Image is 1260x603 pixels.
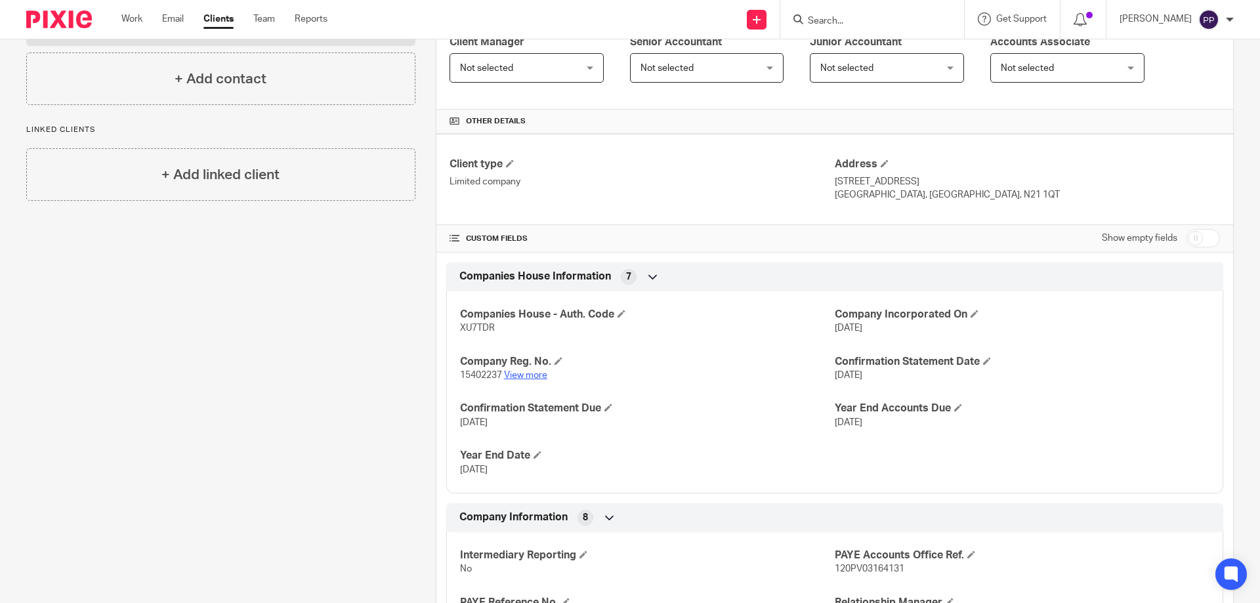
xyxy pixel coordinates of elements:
[835,371,862,380] span: [DATE]
[640,64,694,73] span: Not selected
[459,510,568,524] span: Company Information
[1198,9,1219,30] img: svg%3E
[460,418,488,427] span: [DATE]
[835,308,1209,322] h4: Company Incorporated On
[835,355,1209,369] h4: Confirmation Statement Date
[460,64,513,73] span: Not selected
[835,323,862,333] span: [DATE]
[295,12,327,26] a: Reports
[26,10,92,28] img: Pixie
[996,14,1047,24] span: Get Support
[835,157,1220,171] h4: Address
[459,270,611,283] span: Companies House Information
[1001,64,1054,73] span: Not selected
[460,323,495,333] span: XU7TDR
[26,125,415,135] p: Linked clients
[835,175,1220,188] p: [STREET_ADDRESS]
[810,37,902,47] span: Junior Accountant
[460,308,835,322] h4: Companies House - Auth. Code
[121,12,142,26] a: Work
[990,37,1090,47] span: Accounts Associate
[1120,12,1192,26] p: [PERSON_NAME]
[626,270,631,283] span: 7
[175,69,266,89] h4: + Add contact
[630,37,722,47] span: Senior Accountant
[162,12,184,26] a: Email
[460,549,835,562] h4: Intermediary Reporting
[450,157,835,171] h4: Client type
[835,564,904,573] span: 120PV03164131
[161,165,280,185] h4: + Add linked client
[450,175,835,188] p: Limited company
[807,16,925,28] input: Search
[504,371,547,380] a: View more
[835,188,1220,201] p: [GEOGRAPHIC_DATA], [GEOGRAPHIC_DATA], N21 1QT
[835,418,862,427] span: [DATE]
[460,371,502,380] span: 15402237
[466,116,526,127] span: Other details
[820,64,873,73] span: Not selected
[450,234,835,244] h4: CUSTOM FIELDS
[835,549,1209,562] h4: PAYE Accounts Office Ref.
[460,355,835,369] h4: Company Reg. No.
[460,564,472,573] span: No
[1102,232,1177,245] label: Show empty fields
[583,511,588,524] span: 8
[253,12,275,26] a: Team
[460,449,835,463] h4: Year End Date
[460,465,488,474] span: [DATE]
[460,402,835,415] h4: Confirmation Statement Due
[203,12,234,26] a: Clients
[835,402,1209,415] h4: Year End Accounts Due
[450,37,524,47] span: Client Manager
